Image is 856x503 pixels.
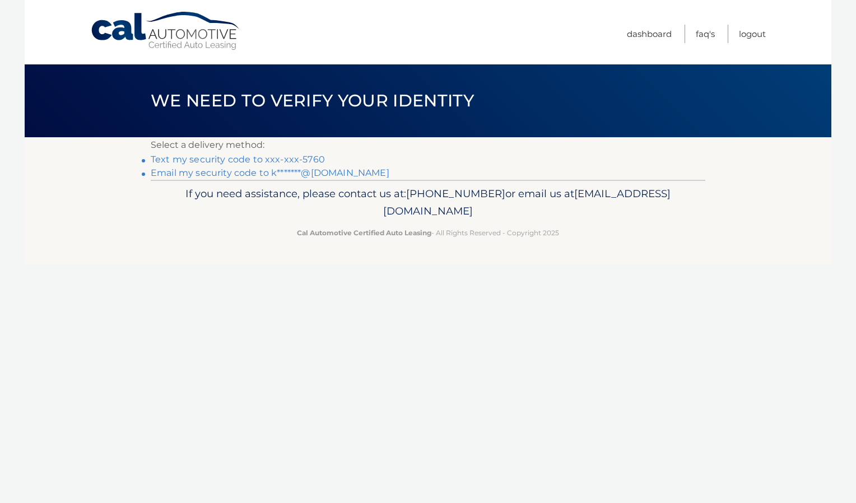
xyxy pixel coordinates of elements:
[90,11,241,51] a: Cal Automotive
[739,25,766,43] a: Logout
[151,154,325,165] a: Text my security code to xxx-xxx-5760
[406,187,505,200] span: [PHONE_NUMBER]
[627,25,672,43] a: Dashboard
[151,167,389,178] a: Email my security code to k*******@[DOMAIN_NAME]
[151,137,705,153] p: Select a delivery method:
[158,185,698,221] p: If you need assistance, please contact us at: or email us at
[158,227,698,239] p: - All Rights Reserved - Copyright 2025
[297,229,431,237] strong: Cal Automotive Certified Auto Leasing
[151,90,474,111] span: We need to verify your identity
[696,25,715,43] a: FAQ's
